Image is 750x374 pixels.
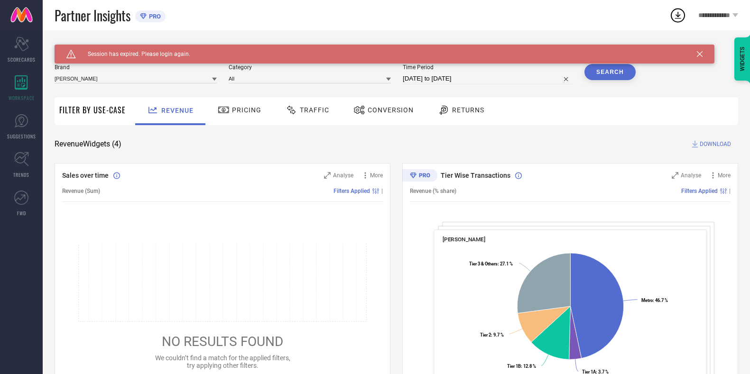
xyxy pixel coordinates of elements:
text: : 46.7 % [641,298,668,303]
span: Time Period [403,64,573,71]
span: DOWNLOAD [700,139,731,149]
text: : 27.1 % [469,261,513,266]
tspan: Metro [641,298,653,303]
span: Analyse [681,172,701,179]
span: Session has expired. Please login again. [76,51,190,57]
span: PRO [147,13,161,20]
span: Brand [55,64,217,71]
span: We couldn’t find a match for the applied filters, try applying other filters. [155,354,290,369]
span: Revenue (Sum) [62,188,100,194]
tspan: Tier 2 [480,332,491,338]
button: Search [584,64,636,80]
tspan: Tier 3 & Others [469,261,498,266]
text: : 12.8 % [507,364,536,369]
div: Open download list [669,7,686,24]
tspan: Tier 1B [507,364,521,369]
span: Filter By Use-Case [59,104,126,116]
svg: Zoom [324,172,331,179]
span: TRENDS [13,171,29,178]
span: WORKSPACE [9,94,35,101]
span: SCORECARDS [8,56,36,63]
span: Sales over time [62,172,109,179]
input: Select time period [403,73,573,84]
span: | [381,188,383,194]
span: [PERSON_NAME] [443,236,486,243]
span: Revenue [161,107,194,114]
div: Premium [402,169,437,183]
span: Filters Applied [681,188,718,194]
text: : 9.7 % [480,332,504,338]
span: Revenue Widgets ( 4 ) [55,139,121,149]
span: SYSTEM WORKSPACE [55,45,120,52]
span: Analyse [333,172,353,179]
span: More [718,172,731,179]
span: More [370,172,383,179]
span: Revenue (% share) [410,188,456,194]
span: Traffic [300,106,329,114]
span: Tier Wise Transactions [441,172,510,179]
span: Returns [452,106,484,114]
span: | [729,188,731,194]
span: Partner Insights [55,6,130,25]
span: SUGGESTIONS [7,133,36,140]
span: Filters Applied [333,188,370,194]
span: FWD [17,210,26,217]
svg: Zoom [672,172,678,179]
span: Pricing [232,106,261,114]
span: Conversion [368,106,414,114]
span: Category [229,64,391,71]
span: NO RESULTS FOUND [162,334,283,349]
